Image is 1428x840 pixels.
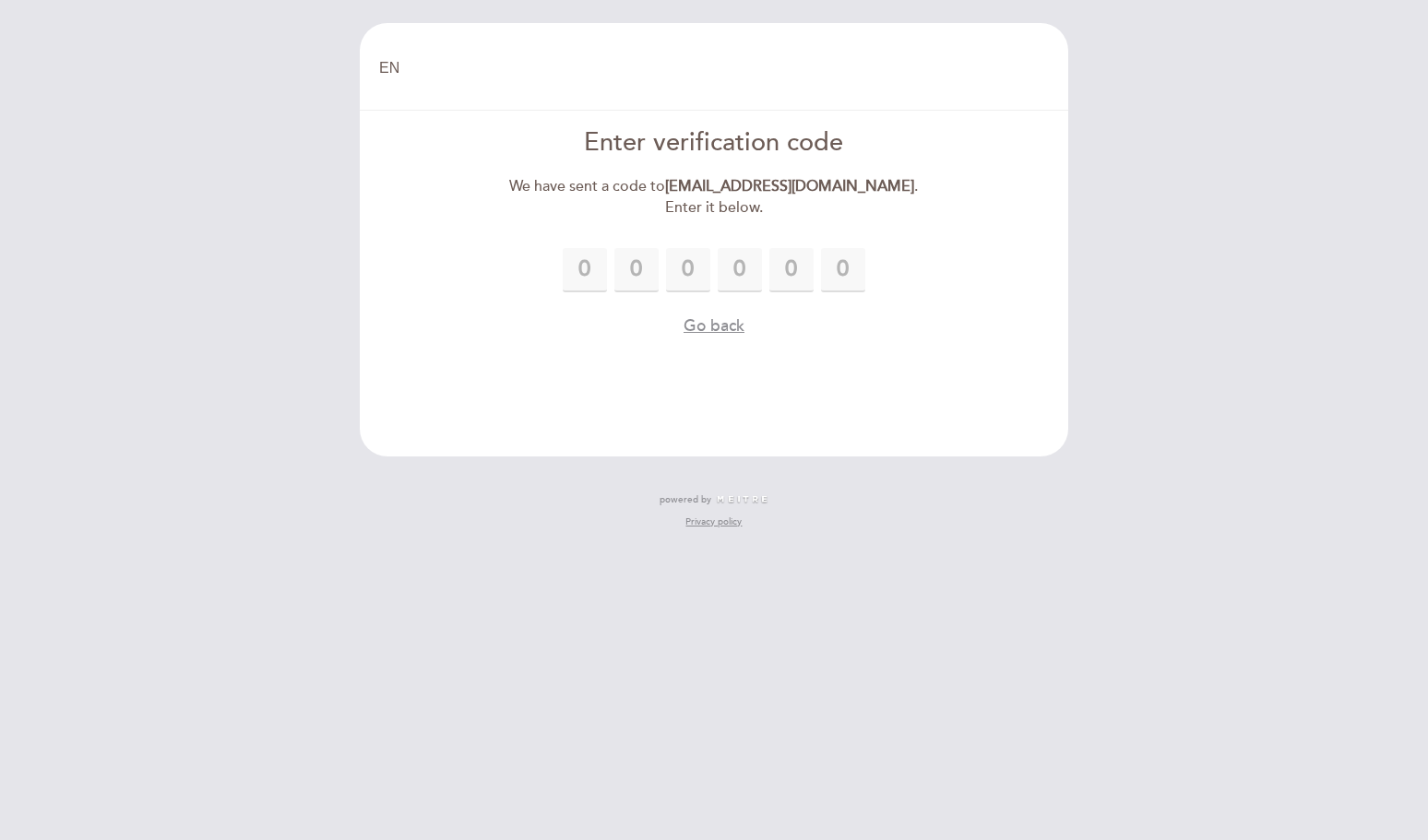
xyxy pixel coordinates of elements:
[563,248,607,292] input: 0
[665,177,914,195] strong: [EMAIL_ADDRESS][DOMAIN_NAME]
[660,493,768,506] a: powered by
[716,495,768,504] img: MEITRE
[821,248,865,292] input: 0
[614,248,659,292] input: 0
[718,248,762,292] input: 0
[503,176,926,219] div: We have sent a code to . Enter it below.
[684,314,744,337] button: Go back
[503,125,926,161] div: Enter verification code
[685,515,742,528] a: Privacy policy
[769,248,814,292] input: 0
[660,493,711,506] span: powered by
[666,248,710,292] input: 0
